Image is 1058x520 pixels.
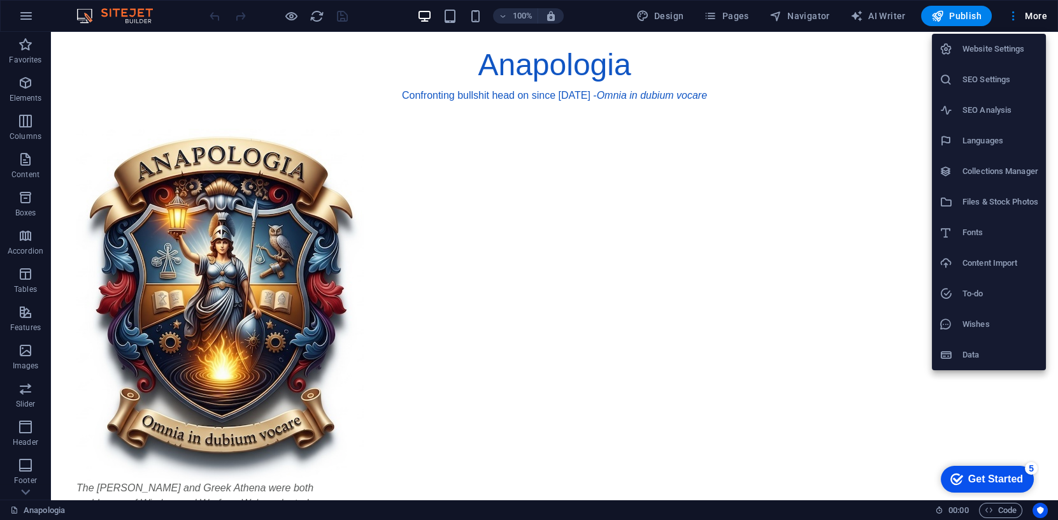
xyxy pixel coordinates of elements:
[962,103,1038,118] h6: SEO Analysis
[962,41,1038,57] h6: Website Settings
[962,133,1038,148] h6: Languages
[962,72,1038,87] h6: SEO Settings
[962,164,1038,179] h6: Collections Manager
[962,194,1038,210] h6: Files & Stock Photos
[38,14,92,25] div: Get Started
[962,256,1038,271] h6: Content Import
[962,286,1038,301] h6: To-do
[962,225,1038,240] h6: Fonts
[962,347,1038,363] h6: Data
[10,6,103,33] div: Get Started 5 items remaining, 0% complete
[94,3,107,15] div: 5
[962,317,1038,332] h6: Wishes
